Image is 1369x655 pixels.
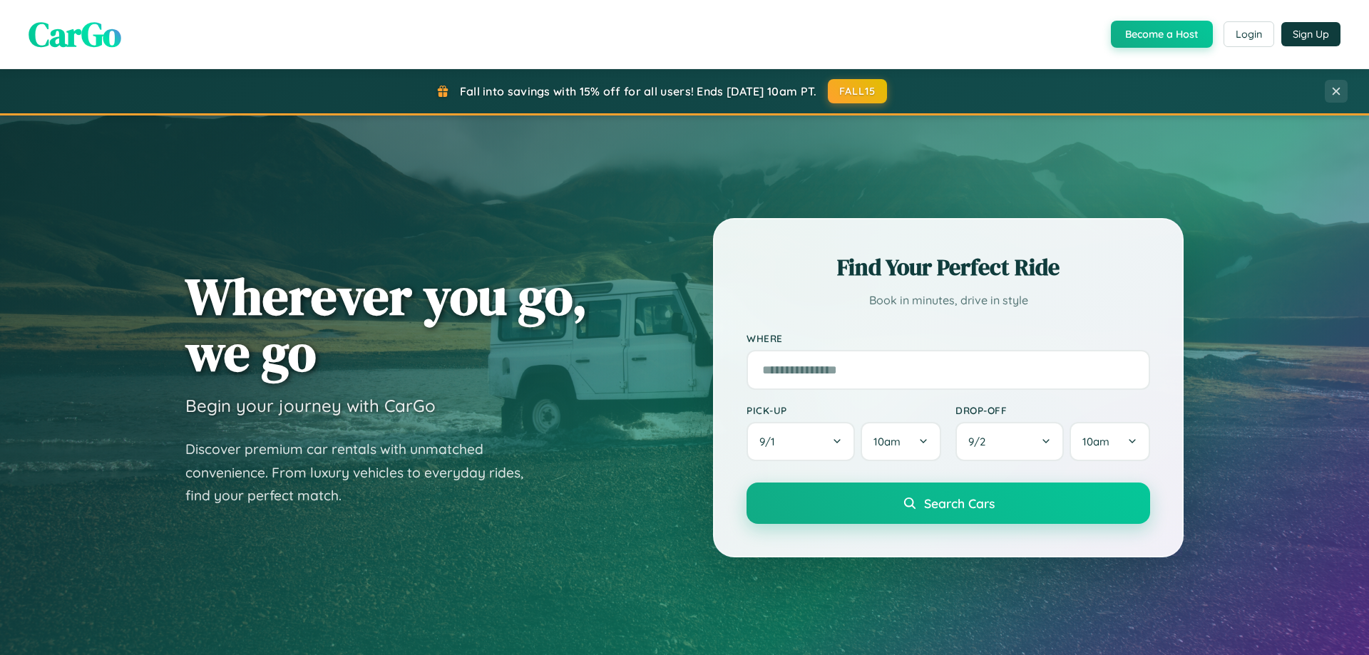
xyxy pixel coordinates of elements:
[759,435,782,448] span: 9 / 1
[747,483,1150,524] button: Search Cars
[747,422,855,461] button: 9/1
[185,268,588,381] h1: Wherever you go, we go
[924,495,995,511] span: Search Cars
[1224,21,1274,47] button: Login
[873,435,901,448] span: 10am
[861,422,941,461] button: 10am
[1070,422,1150,461] button: 10am
[955,404,1150,416] label: Drop-off
[460,84,817,98] span: Fall into savings with 15% off for all users! Ends [DATE] 10am PT.
[955,422,1064,461] button: 9/2
[185,438,542,507] p: Discover premium car rentals with unmatched convenience. From luxury vehicles to everyday rides, ...
[747,290,1150,311] p: Book in minutes, drive in style
[185,395,436,416] h3: Begin your journey with CarGo
[1082,435,1109,448] span: 10am
[747,332,1150,344] label: Where
[1281,22,1340,46] button: Sign Up
[747,252,1150,283] h2: Find Your Perfect Ride
[828,79,888,103] button: FALL15
[968,435,993,448] span: 9 / 2
[1111,21,1213,48] button: Become a Host
[747,404,941,416] label: Pick-up
[29,11,121,58] span: CarGo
